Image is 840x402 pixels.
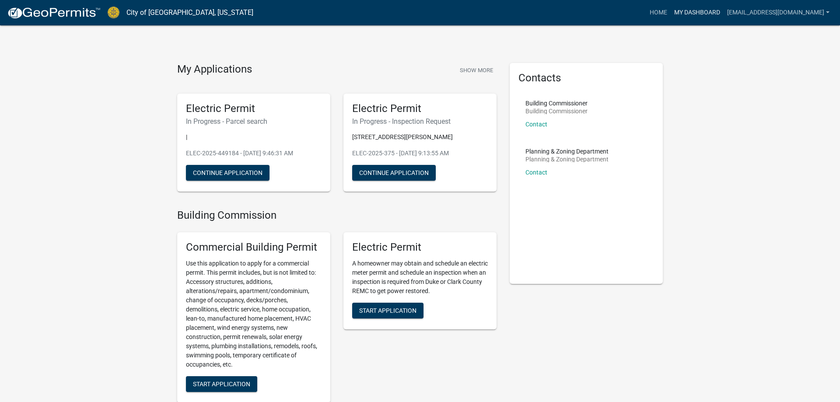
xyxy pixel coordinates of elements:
h6: In Progress - Inspection Request [352,117,488,126]
p: Planning & Zoning Department [525,156,609,162]
h6: In Progress - Parcel search [186,117,322,126]
a: City of [GEOGRAPHIC_DATA], [US_STATE] [126,5,253,20]
a: [EMAIL_ADDRESS][DOMAIN_NAME] [724,4,833,21]
a: My Dashboard [671,4,724,21]
h4: Building Commission [177,209,497,222]
h5: Electric Permit [352,102,488,115]
p: Planning & Zoning Department [525,148,609,154]
img: City of Jeffersonville, Indiana [108,7,119,18]
p: A homeowner may obtain and schedule an electric meter permit and schedule an inspection when an i... [352,259,488,296]
p: ELEC-2025-449184 - [DATE] 9:46:31 AM [186,149,322,158]
h5: Contacts [518,72,654,84]
p: | [186,133,322,142]
h4: My Applications [177,63,252,76]
a: Contact [525,169,547,176]
p: [STREET_ADDRESS][PERSON_NAME] [352,133,488,142]
span: Start Application [193,381,250,388]
a: Home [646,4,671,21]
h5: Commercial Building Permit [186,241,322,254]
button: Continue Application [352,165,436,181]
button: Continue Application [186,165,269,181]
a: Contact [525,121,547,128]
h5: Electric Permit [186,102,322,115]
p: ELEC-2025-375 - [DATE] 9:13:55 AM [352,149,488,158]
button: Start Application [186,376,257,392]
p: Use this application to apply for a commercial permit. This permit includes, but is not limited t... [186,259,322,369]
h5: Electric Permit [352,241,488,254]
button: Start Application [352,303,423,318]
span: Start Application [359,307,416,314]
button: Show More [456,63,497,77]
p: Building Commissioner [525,100,588,106]
p: Building Commissioner [525,108,588,114]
